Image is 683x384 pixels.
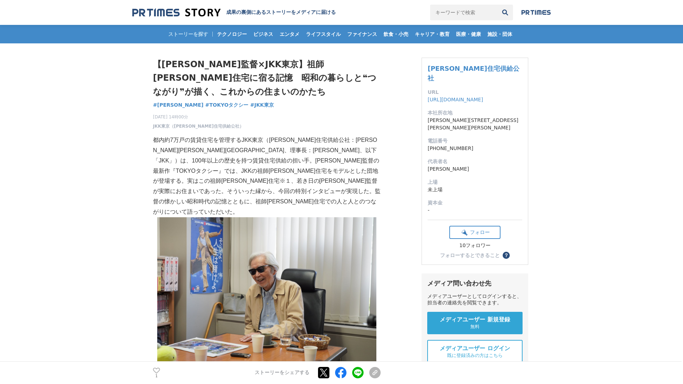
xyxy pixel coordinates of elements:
[153,114,244,120] span: [DATE] 14時00分
[497,5,513,20] button: 検索
[303,25,344,43] a: ライフスタイル
[157,217,376,363] img: thumbnail_0fe8d800-4b64-11f0-a60d-cfae4edd808c.JPG
[250,101,274,109] a: #JKK東京
[428,117,522,132] dd: [PERSON_NAME][STREET_ADDRESS][PERSON_NAME][PERSON_NAME]
[132,8,221,17] img: 成果の裏側にあるストーリーをメディアに届ける
[449,242,501,249] div: 10フォロワー
[428,178,522,186] dt: 上場
[412,31,452,37] span: キャリア・教育
[485,25,515,43] a: 施設・団体
[428,165,522,173] dd: [PERSON_NAME]
[428,65,519,82] a: [PERSON_NAME]住宅供給公社
[440,253,500,258] div: フォローするとできること
[453,31,484,37] span: 医療・健康
[205,102,249,108] span: #TOKYOタクシー
[277,31,302,37] span: エンタメ
[440,316,510,324] span: メディアユーザー 新規登録
[381,25,411,43] a: 飲食・小売
[485,31,515,37] span: 施設・団体
[470,324,480,330] span: 無料
[153,135,381,217] p: 都内約7万戸の賃貸住宅を管理するJKK東京（[PERSON_NAME]住宅供給公社：[PERSON_NAME][PERSON_NAME][GEOGRAPHIC_DATA]、理事長：[PERSON...
[430,5,497,20] input: キーワードで検索
[427,312,523,334] a: メディアユーザー 新規登録 無料
[453,25,484,43] a: 医療・健康
[428,137,522,145] dt: 電話番号
[153,102,203,108] span: #[PERSON_NAME]
[447,352,503,359] span: 既に登録済みの方はこちら
[427,340,523,364] a: メディアユーザー ログイン 既に登録済みの方はこちら
[428,158,522,165] dt: 代表者名
[440,345,510,352] span: メディアユーザー ログイン
[503,252,510,259] button: ？
[428,186,522,193] dd: 未上場
[153,374,160,378] p: 1
[153,123,244,129] a: JKK東京（[PERSON_NAME]住宅供給公社）
[303,31,344,37] span: ライフスタイル
[428,145,522,152] dd: [PHONE_NUMBER]
[427,293,523,306] div: メディアユーザーとしてログインすると、担当者の連絡先を閲覧できます。
[250,31,276,37] span: ビジネス
[250,102,274,108] span: #JKK東京
[214,25,250,43] a: テクノロジー
[255,370,309,376] p: ストーリーをシェアする
[277,25,302,43] a: エンタメ
[153,58,381,98] h1: 【[PERSON_NAME]監督×JKK東京】祖師[PERSON_NAME]住宅に宿る記憶 昭和の暮らしと❝つながり❞が描く、これからの住まいのかたち
[428,97,483,102] a: [URL][DOMAIN_NAME]
[427,279,523,288] div: メディア問い合わせ先
[504,253,509,258] span: ？
[153,101,203,109] a: #[PERSON_NAME]
[214,31,250,37] span: テクノロジー
[250,25,276,43] a: ビジネス
[205,101,249,109] a: #TOKYOタクシー
[132,8,336,17] a: 成果の裏側にあるストーリーをメディアに届ける 成果の裏側にあるストーリーをメディアに届ける
[428,199,522,207] dt: 資本金
[344,31,380,37] span: ファイナンス
[449,226,501,239] button: フォロー
[428,109,522,117] dt: 本社所在地
[521,10,551,15] img: prtimes
[412,25,452,43] a: キャリア・教育
[381,31,411,37] span: 飲食・小売
[428,207,522,214] dd: -
[344,25,380,43] a: ファイナンス
[428,89,522,96] dt: URL
[226,9,336,16] h2: 成果の裏側にあるストーリーをメディアに届ける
